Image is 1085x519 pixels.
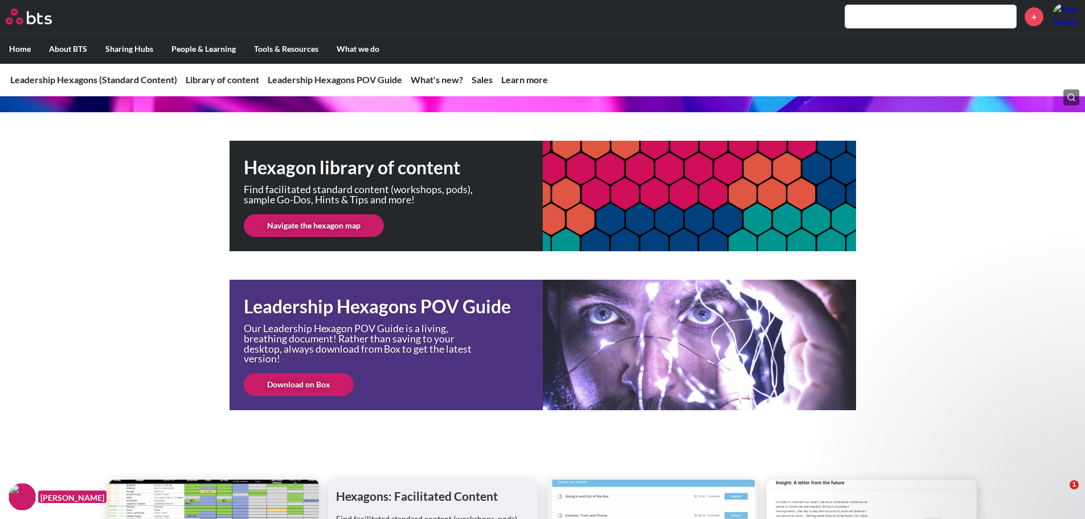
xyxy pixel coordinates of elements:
[6,9,73,24] a: Go home
[336,488,530,504] h1: Hexagons: Facilitated Content
[245,34,327,64] label: Tools & Resources
[1052,3,1079,30] img: Keni Putterman
[1070,480,1079,489] span: 1
[244,155,543,181] h1: Hexagon library of content
[411,74,463,85] a: What's new?
[501,74,548,85] a: Learn more
[1046,480,1074,508] iframe: Intercom live chat
[9,483,36,510] img: F
[1052,3,1079,30] a: Profile
[186,74,259,85] a: Library of content
[96,34,162,64] label: Sharing Hubs
[244,373,354,396] a: Download on Box
[472,74,493,85] a: Sales
[10,74,177,85] a: Leadership Hexagons (Standard Content)
[327,34,388,64] label: What we do
[6,9,52,24] img: BTS Logo
[857,286,1085,488] iframe: Intercom notifications message
[244,185,483,205] p: Find facilitated standard content (workshops, pods), sample Go-Dos, Hints & Tips and more!
[1025,7,1043,26] a: +
[40,34,96,64] label: About BTS
[244,324,483,363] p: Our Leadership Hexagon POV Guide is a living, breathing document! Rather than saving to your desk...
[244,214,384,237] a: Navigate the hexagon map
[162,34,245,64] label: People & Learning
[268,74,402,85] a: Leadership Hexagons POV Guide
[38,491,107,504] figcaption: [PERSON_NAME]
[244,294,543,320] h1: Leadership Hexagons POV Guide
